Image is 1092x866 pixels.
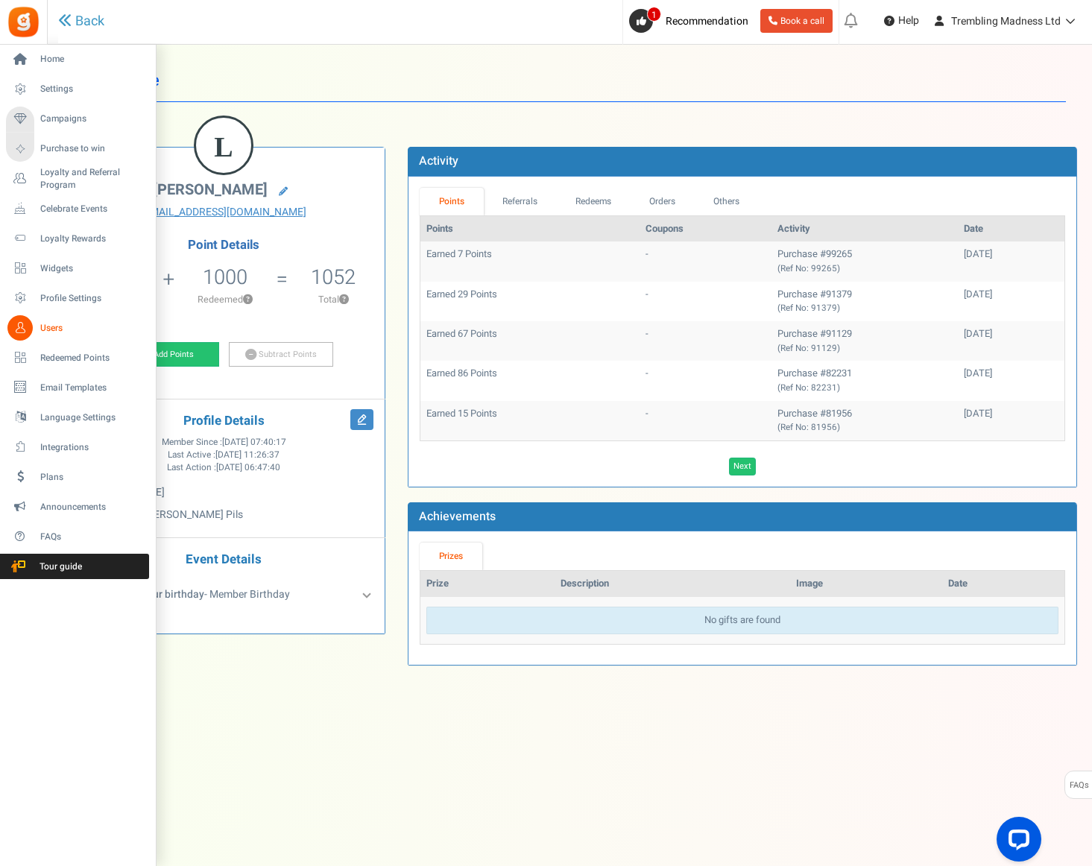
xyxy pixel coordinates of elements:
[115,342,219,367] a: Add Points
[40,83,145,95] span: Settings
[555,571,791,597] th: Description
[777,342,840,355] small: (Ref No: 91129)
[40,233,145,245] span: Loyalty Rewards
[640,361,771,400] td: -
[6,166,149,192] a: Loyalty and Referral Program
[6,226,149,251] a: Loyalty Rewards
[964,367,1058,381] div: [DATE]
[311,266,356,288] h5: 1052
[777,262,840,275] small: (Ref No: 99265)
[74,485,373,500] p: :
[6,494,149,519] a: Announcements
[144,507,243,522] span: [PERSON_NAME] Pils
[74,553,373,567] h4: Event Details
[6,285,149,311] a: Profile Settings
[6,256,149,281] a: Widgets
[420,282,640,321] td: Earned 29 Points
[419,508,496,525] b: Achievements
[115,587,204,602] b: Enter your birthday
[771,361,958,400] td: Purchase #82231
[216,461,280,474] span: [DATE] 06:47:40
[777,382,840,394] small: (Ref No: 82231)
[420,401,640,440] td: Earned 15 Points
[942,571,1064,597] th: Date
[420,241,640,281] td: Earned 7 Points
[420,188,484,215] a: Points
[162,436,286,449] span: Member Since :
[771,401,958,440] td: Purchase #81956
[419,152,458,170] b: Activity
[640,321,771,361] td: -
[964,327,1058,341] div: [DATE]
[40,53,145,66] span: Home
[958,216,1064,242] th: Date
[878,9,925,33] a: Help
[215,449,280,461] span: [DATE] 11:26:37
[6,375,149,400] a: Email Templates
[420,361,640,400] td: Earned 86 Points
[760,9,833,33] a: Book a call
[6,196,149,221] a: Celebrate Events
[640,241,771,281] td: -
[73,60,1066,102] h1: User Profile
[964,288,1058,302] div: [DATE]
[7,560,111,573] span: Tour guide
[640,216,771,242] th: Coupons
[777,302,840,315] small: (Ref No: 91379)
[777,421,840,434] small: (Ref No: 81956)
[350,409,373,430] i: Edit Profile
[420,321,640,361] td: Earned 67 Points
[74,205,373,220] a: [EMAIL_ADDRESS][DOMAIN_NAME]
[6,464,149,490] a: Plans
[6,136,149,162] a: Purchase to win
[1069,771,1089,800] span: FAQs
[63,238,385,252] h4: Point Details
[6,345,149,370] a: Redeemed Points
[40,322,145,335] span: Users
[771,321,958,361] td: Purchase #91129
[289,293,377,306] p: Total
[176,293,274,306] p: Redeemed
[40,113,145,125] span: Campaigns
[556,188,631,215] a: Redeems
[196,118,251,176] figcaption: L
[771,241,958,281] td: Purchase #99265
[894,13,919,28] span: Help
[951,13,1061,29] span: Trembling Madness Ltd
[771,282,958,321] td: Purchase #91379
[640,401,771,440] td: -
[74,508,373,522] p: :
[729,458,756,475] a: Next
[484,188,557,215] a: Referrals
[40,382,145,394] span: Email Templates
[420,571,555,597] th: Prize
[115,587,290,602] span: - Member Birthday
[40,166,149,192] span: Loyalty and Referral Program
[203,266,247,288] h5: 1000
[6,77,149,102] a: Settings
[339,295,349,305] button: ?
[222,436,286,449] span: [DATE] 07:40:17
[243,295,253,305] button: ?
[964,407,1058,421] div: [DATE]
[40,352,145,364] span: Redeemed Points
[426,607,1058,634] div: No gifts are found
[40,411,145,424] span: Language Settings
[7,5,40,39] img: Gratisfaction
[40,203,145,215] span: Celebrate Events
[40,262,145,275] span: Widgets
[74,414,373,429] h4: Profile Details
[6,47,149,72] a: Home
[6,107,149,132] a: Campaigns
[40,292,145,305] span: Profile Settings
[666,13,748,29] span: Recommendation
[167,461,280,474] span: Last Action :
[647,7,661,22] span: 1
[695,188,759,215] a: Others
[631,188,695,215] a: Orders
[6,315,149,341] a: Users
[6,434,149,460] a: Integrations
[40,501,145,513] span: Announcements
[153,179,268,200] span: [PERSON_NAME]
